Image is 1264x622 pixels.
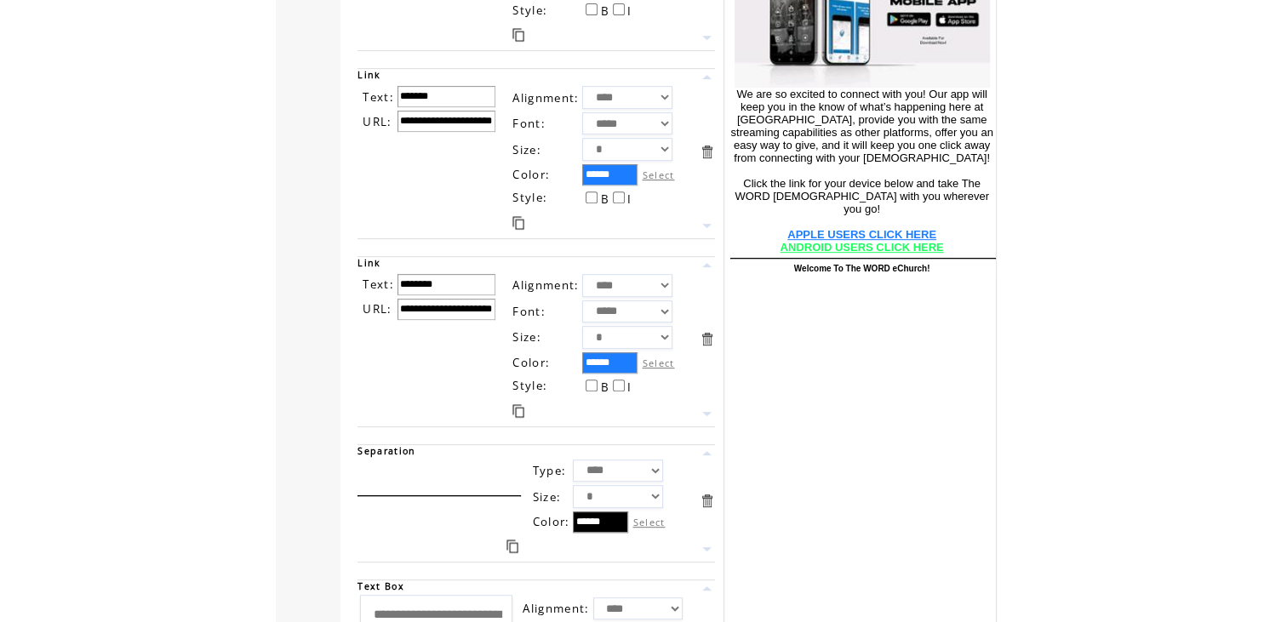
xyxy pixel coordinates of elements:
a: ANDROID USERS CLICK HERE [781,249,944,251]
a: Delete this item [699,331,715,347]
span: Text: [363,277,394,292]
span: Font: [512,304,546,319]
span: Alignment: [523,601,589,616]
font: We are so excited to connect with you! Our app will keep you in the know of what’s happening here... [730,88,992,215]
span: I [627,379,632,395]
a: Duplicate this item [512,216,524,230]
a: Duplicate this item [512,28,524,42]
a: Move this item up [699,257,715,273]
span: Separation [357,445,415,457]
span: Size: [532,489,561,505]
span: Alignment: [512,90,579,106]
span: Style: [512,378,547,393]
span: Text: [363,89,394,105]
a: Move this item up [699,580,715,596]
span: Type: [532,463,566,478]
a: Duplicate this item [506,539,518,553]
label: Select [632,516,665,528]
span: Link [357,257,380,269]
span: URL: [363,114,392,129]
span: Size: [512,142,541,157]
label: Select [642,168,674,181]
a: Move this item down [699,218,715,234]
span: Text Box [357,580,404,592]
font: Welcome To The WORD eChurch! [794,264,930,273]
span: Color: [512,355,550,370]
a: Move this item down [699,406,715,422]
span: B [600,379,609,395]
a: Move this item up [699,69,715,85]
span: Link [357,69,380,81]
span: B [600,3,609,19]
a: Move this item down [699,541,715,557]
span: Font: [512,116,546,131]
span: URL: [363,301,392,317]
a: Move this item down [699,30,715,46]
span: Color: [512,167,550,182]
span: Style: [512,190,547,205]
span: Color: [532,514,569,529]
span: B [600,191,609,207]
span: I [627,3,632,19]
font: ANDROID USERS CLICK HERE [781,241,944,254]
font: APPLE USERS CLICK HERE [787,228,936,241]
span: I [627,191,632,207]
span: Size: [512,329,541,345]
a: APPLE USERS CLICK HERE [787,237,936,238]
a: Delete this item [699,493,715,509]
a: Duplicate this item [512,404,524,418]
span: Alignment: [512,277,579,293]
span: Style: [512,3,547,18]
a: Delete this item [699,144,715,160]
a: Move this item up [699,445,715,461]
label: Select [642,357,674,369]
